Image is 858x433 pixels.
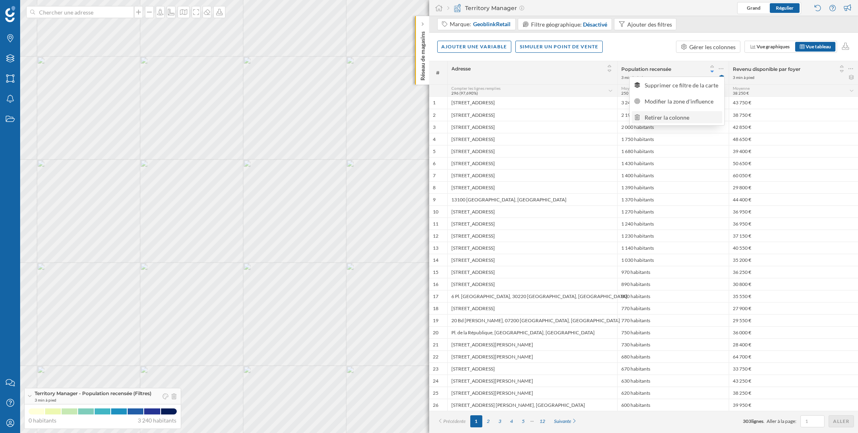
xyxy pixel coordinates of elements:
div: 970 habitants [617,266,729,278]
div: [STREET_ADDRESS][PERSON_NAME] [447,350,617,363]
div: 1 030 habitants [617,254,729,266]
div: 22 [433,354,439,360]
img: Logo Geoblink [5,6,15,22]
div: 2 190 habitants [617,109,729,121]
div: [STREET_ADDRESS] [447,205,617,218]
div: [STREET_ADDRESS] [447,133,617,145]
div: 9 [433,197,436,203]
input: 1 [803,417,822,425]
div: [STREET_ADDRESS][PERSON_NAME] [447,387,617,399]
span: Adresse [452,66,471,72]
span: Vue tableau [806,44,831,50]
span: GeoblinkRetail [473,20,511,28]
img: territory-manager.svg [453,4,461,12]
div: [STREET_ADDRESS] [447,145,617,157]
span: Population recensée [622,66,672,72]
div: 4 [433,136,436,143]
span: Grand [747,5,761,11]
div: 3 [433,124,436,131]
div: 17 [433,293,439,300]
div: Marque: [450,20,511,28]
div: 11 [433,221,439,227]
div: 1 370 habitants [617,193,729,205]
span: Aller à la page: [767,418,796,425]
div: 1 230 habitants [617,230,729,242]
div: [STREET_ADDRESS] [447,169,617,181]
div: [STREET_ADDRESS] [447,181,617,193]
div: 7 [433,172,436,179]
div: Retirer la colonne [645,113,720,122]
div: 770 habitants [617,314,729,326]
div: 1 400 habitants [617,169,729,181]
span: 3 min à pied [35,397,151,403]
span: . [763,418,765,424]
div: [STREET_ADDRESS] [447,157,617,169]
div: 890 habitants [617,278,729,290]
div: Gérer les colonnes [690,43,736,51]
div: 630 habitants [617,375,729,387]
div: 1 680 habitants [617,145,729,157]
div: [STREET_ADDRESS] [447,97,617,109]
div: [STREET_ADDRESS] [447,242,617,254]
span: 0 habitants [29,416,56,425]
div: 25 [433,390,439,396]
div: 680 habitants [617,350,729,363]
div: 1 390 habitants [617,181,729,193]
div: 6 [433,160,436,167]
div: 1 430 habitants [617,157,729,169]
span: 303 [743,418,751,424]
span: lignes [751,418,763,424]
div: 600 habitants [617,399,729,411]
div: 18 [433,305,439,312]
div: 24 [433,378,439,384]
span: Régulier [776,5,794,11]
div: 670 habitants [617,363,729,375]
div: [STREET_ADDRESS] [447,230,617,242]
div: 20 [433,329,439,336]
div: [STREET_ADDRESS] [447,109,617,121]
div: [STREET_ADDRESS] [447,218,617,230]
div: 13100 [GEOGRAPHIC_DATA], [GEOGRAPHIC_DATA] [447,193,617,205]
div: Pl. de la République, [GEOGRAPHIC_DATA], [GEOGRAPHIC_DATA] [447,326,617,338]
div: 10 [433,209,439,215]
span: Compter les lignes remplies [452,86,501,91]
div: 1 140 habitants [617,242,729,254]
div: [STREET_ADDRESS] [PERSON_NAME], [GEOGRAPHIC_DATA] [447,399,617,411]
div: 1 240 habitants [617,218,729,230]
div: 3 min à pied [622,75,643,80]
div: 12 [433,233,439,239]
div: 6 Pl. [GEOGRAPHIC_DATA], 30220 [GEOGRAPHIC_DATA], [GEOGRAPHIC_DATA] [447,290,617,302]
div: 15 [433,269,439,276]
span: Support [17,6,46,13]
div: [STREET_ADDRESS] [447,254,617,266]
div: [STREET_ADDRESS] [447,266,617,278]
div: 3 min à pied [733,75,755,80]
div: 13 [433,245,439,251]
div: 21 [433,342,439,348]
div: Territory Manager [447,4,524,12]
div: 23 [433,366,439,372]
div: 1 270 habitants [617,205,729,218]
div: 8 [433,184,436,191]
span: 250 habitants [622,91,647,95]
div: Modifier la zone d'influence [645,97,720,106]
span: # [433,69,443,77]
div: 730 habitants [617,338,729,350]
span: Vue graphiques [757,44,790,50]
div: 620 habitants [617,387,729,399]
div: [STREET_ADDRESS][PERSON_NAME] [447,338,617,350]
div: 1 750 habitants [617,133,729,145]
span: Revenu disponible par foyer [733,66,801,72]
div: [STREET_ADDRESS] [447,278,617,290]
div: 14 [433,257,439,263]
div: 1 [433,99,436,106]
div: Supprimer ce filtre de la carte [645,81,720,89]
div: 3 240 habitants [617,97,729,109]
span: Moyenne [622,86,639,91]
span: 3 240 habitants [138,416,177,425]
span: Moyenne [733,86,750,91]
div: [STREET_ADDRESS] [447,302,617,314]
div: Désactivé [583,20,608,29]
div: [STREET_ADDRESS] [447,121,617,133]
div: 20 Bd [PERSON_NAME], 07200 [GEOGRAPHIC_DATA], [GEOGRAPHIC_DATA] [447,314,617,326]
